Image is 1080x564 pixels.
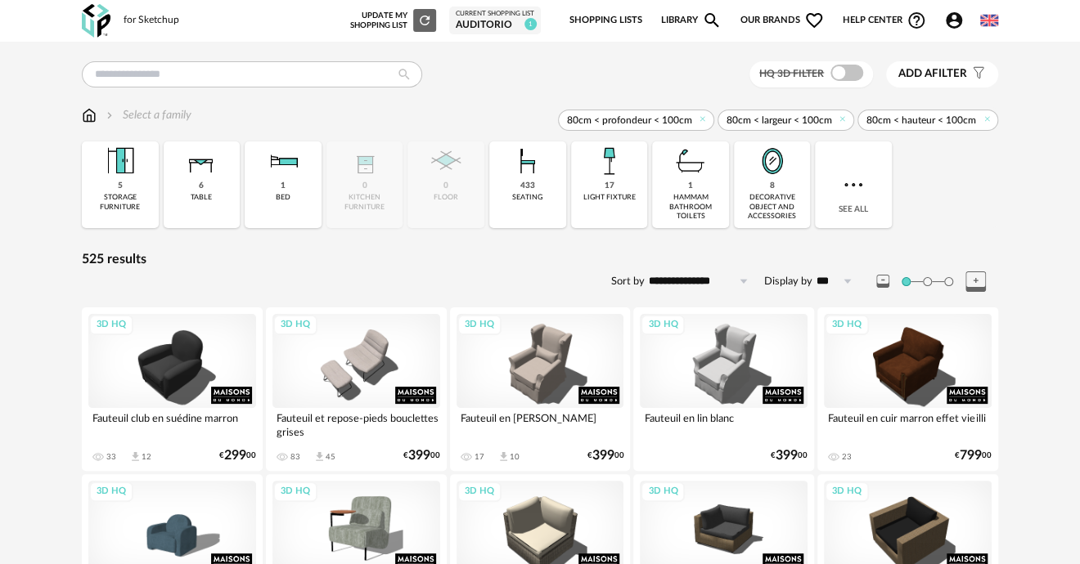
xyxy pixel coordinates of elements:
span: Add a [898,68,932,79]
span: Download icon [313,450,326,463]
div: 3D HQ [457,481,502,502]
div: 3D HQ [825,315,869,335]
div: 10 [510,452,520,462]
div: storage furniture [87,193,154,212]
div: 525 results [82,251,998,268]
div: 3D HQ [273,481,317,502]
img: us [980,11,998,29]
span: Download icon [129,450,142,463]
div: 17 [475,452,484,462]
div: 23 [842,452,852,462]
div: 17 [604,181,614,191]
span: filter [898,67,967,81]
div: 433 [520,181,535,191]
img: svg+xml;base64,PHN2ZyB3aWR0aD0iMTYiIGhlaWdodD0iMTciIHZpZXdCb3g9IjAgMCAxNiAxNyIgZmlsbD0ibm9uZSIgeG... [82,107,97,123]
span: Filter icon [967,67,986,81]
span: Account Circle icon [944,11,964,30]
div: Select a family [103,107,191,123]
div: See all [815,141,892,228]
span: Our brands [740,3,824,38]
div: 3D HQ [641,481,685,502]
img: OXP [82,4,110,38]
a: Current Shopping List AUDITORIO 1 [456,10,534,31]
div: 3D HQ [825,481,869,502]
span: Magnify icon [702,11,722,30]
div: 3D HQ [89,315,133,335]
span: HQ 3D filter [759,69,824,78]
div: 45 [326,452,335,462]
button: Add afilter Filter icon [886,61,998,87]
a: LibraryMagnify icon [660,3,722,38]
div: 12 [142,452,151,462]
label: Display by [764,275,812,289]
span: Heart Outline icon [804,11,824,30]
div: for Sketchup [124,14,179,27]
img: svg+xml;base64,PHN2ZyB3aWR0aD0iMTYiIGhlaWdodD0iMTYiIHZpZXdCb3g9IjAgMCAxNiAxNiIgZmlsbD0ibm9uZSIgeG... [103,107,116,123]
span: 399 [776,450,798,461]
img: Assise.png [508,141,547,181]
span: 399 [592,450,614,461]
img: Salle%20de%20bain.png [671,141,710,181]
a: 3D HQ Fauteuil et repose-pieds bouclettes grises 83 Download icon 45 €39900 [266,307,447,471]
div: Fauteuil en cuir marron effet vieilli [824,408,992,441]
label: Sort by [611,275,645,289]
img: Table.png [182,141,221,181]
div: 83 [290,452,300,462]
div: 1 [281,181,286,191]
div: € 00 [587,450,623,461]
div: seating [512,193,542,202]
div: 3D HQ [89,481,133,502]
div: Update my Shopping List [331,9,436,32]
div: Fauteuil en lin blanc [640,408,808,441]
span: 80cm < largeur < 100cm [727,114,832,127]
div: light fixture [583,193,635,202]
div: table [191,193,212,202]
div: 8 [770,181,775,191]
span: Help centerHelp Circle Outline icon [842,11,926,30]
div: € 00 [403,450,440,461]
div: Fauteuil en [PERSON_NAME] [457,408,624,441]
img: Literie.png [263,141,303,181]
a: Shopping Lists [569,3,642,38]
a: 3D HQ Fauteuil club en suédine marron 33 Download icon 12 €29900 [82,307,263,471]
a: 3D HQ Fauteuil en lin blanc €39900 [633,307,814,471]
span: Download icon [497,450,510,463]
div: 6 [199,181,204,191]
div: 3D HQ [641,315,685,335]
span: Help Circle Outline icon [907,11,926,30]
span: Account Circle icon [944,11,971,30]
div: € 00 [771,450,808,461]
span: 799 [960,450,982,461]
div: 33 [106,452,116,462]
img: Luminaire.png [589,141,628,181]
div: € 00 [955,450,992,461]
div: Fauteuil club en suédine marron [88,408,256,441]
a: 3D HQ Fauteuil en cuir marron effet vieilli 23 €79900 [817,307,998,471]
a: 3D HQ Fauteuil en [PERSON_NAME] 17 Download icon 10 €39900 [450,307,631,471]
span: 80cm < hauteur < 100cm [866,114,976,127]
span: 1 [524,18,537,30]
span: 299 [224,450,246,461]
div: hammam bathroom toilets [657,193,724,221]
div: decorative object and accessories [739,193,806,221]
div: 3D HQ [457,315,502,335]
div: 5 [118,181,123,191]
span: 399 [408,450,430,461]
div: AUDITORIO [456,19,534,32]
div: 1 [688,181,693,191]
div: Fauteuil et repose-pieds bouclettes grises [272,408,440,441]
img: Miroir.png [753,141,792,181]
span: Refresh icon [417,16,432,25]
span: 80cm < profondeur < 100cm [567,114,692,127]
img: more.7b13dc1.svg [840,172,866,198]
div: Current Shopping List [456,10,534,18]
img: Meuble%20de%20rangement.png [101,141,140,181]
div: bed [276,193,290,202]
div: € 00 [219,450,256,461]
div: 3D HQ [273,315,317,335]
